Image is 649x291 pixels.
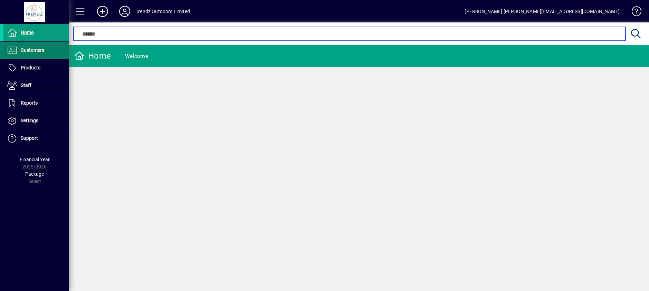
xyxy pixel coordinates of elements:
[25,171,44,177] span: Package
[125,51,148,62] div: Welcome
[74,50,111,61] div: Home
[21,30,34,35] span: Home
[627,1,640,24] a: Knowledge Base
[21,47,44,53] span: Customers
[21,83,31,88] span: Staff
[465,6,620,17] div: [PERSON_NAME] [PERSON_NAME][EMAIL_ADDRESS][DOMAIN_NAME]
[3,59,69,77] a: Products
[3,95,69,112] a: Reports
[21,135,38,141] span: Support
[136,6,190,17] div: Trendz Outdoors Limited
[114,5,136,18] button: Profile
[3,130,69,147] a: Support
[3,112,69,129] a: Settings
[3,77,69,94] a: Staff
[3,42,69,59] a: Customers
[21,100,38,106] span: Reports
[21,118,38,123] span: Settings
[20,157,50,162] span: Financial Year
[21,65,40,70] span: Products
[92,5,114,18] button: Add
